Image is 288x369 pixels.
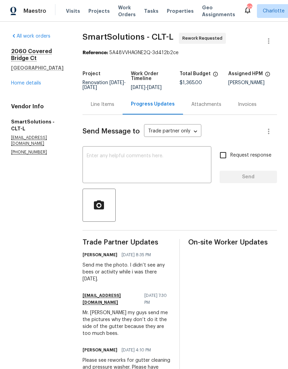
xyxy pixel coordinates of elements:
[83,262,171,282] div: Send me the photo. I didn’t see any bees or activity while i was there [DATE].
[83,33,173,41] span: SmartSolutions - CLT-L
[11,81,41,86] a: Home details
[144,126,201,137] div: Trade partner only
[83,251,117,258] h6: [PERSON_NAME]
[230,152,271,159] span: Request response
[83,50,108,55] b: Reference:
[91,101,114,108] div: Line Items
[131,85,162,90] span: -
[213,71,218,80] span: The total cost of line items that have been proposed by Opendoor. This sum includes line items th...
[83,347,117,353] h6: [PERSON_NAME]
[83,49,277,56] div: 5A48VVHAGNE2Q-3d412b2ce
[147,85,162,90] span: [DATE]
[83,80,126,90] span: Renovation
[83,128,140,135] span: Send Message to
[247,4,252,11] div: 50
[11,34,50,39] a: All work orders
[88,8,110,14] span: Projects
[83,309,171,337] div: Mr. [PERSON_NAME] my guys send me the pictures why they don’t do it the side of the gutter becaus...
[131,101,175,108] div: Progress Updates
[263,8,285,14] span: Charlotte
[118,4,136,18] span: Work Orders
[180,80,202,85] span: $1,365.00
[228,80,277,85] div: [PERSON_NAME]
[180,71,211,76] h5: Total Budget
[83,239,171,246] span: Trade Partner Updates
[144,9,159,13] span: Tasks
[122,347,151,353] span: [DATE] 4:10 PM
[66,8,80,14] span: Visits
[131,71,180,81] h5: Work Order Timeline
[265,71,270,80] span: The hpm assigned to this work order.
[238,101,257,108] div: Invoices
[23,8,46,14] span: Maestro
[191,101,221,108] div: Attachments
[122,251,151,258] span: [DATE] 8:35 PM
[182,35,225,42] span: Rework Requested
[188,239,277,246] span: On-site Worker Updates
[83,71,100,76] h5: Project
[144,292,167,306] span: [DATE] 7:30 PM
[167,8,194,14] span: Properties
[109,80,124,85] span: [DATE]
[83,85,97,90] span: [DATE]
[228,71,263,76] h5: Assigned HPM
[83,80,126,90] span: -
[202,4,235,18] span: Geo Assignments
[131,85,145,90] span: [DATE]
[11,103,66,110] h4: Vendor Info
[11,118,66,132] h5: SmartSolutions - CLT-L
